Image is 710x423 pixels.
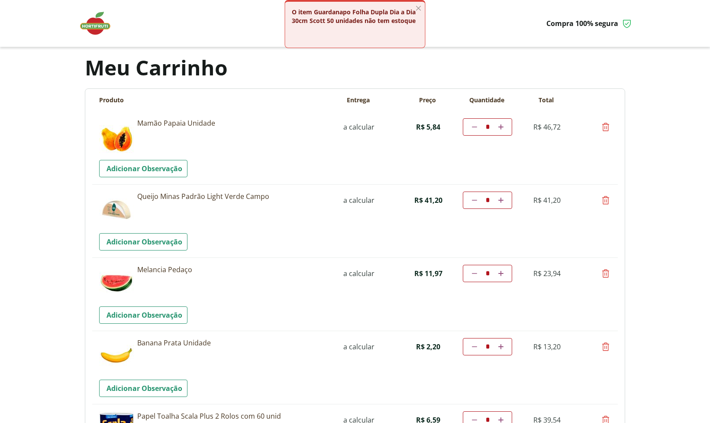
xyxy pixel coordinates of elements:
span: R$ 13,20 [533,342,561,351]
span: R$ 23,94 [533,269,561,278]
a: Papel Toalha Scala Plus 2 Rolos com 60 unid [137,411,328,421]
th: Produto [99,96,323,104]
img: Queijo Minas Padrão Light Verde Campo [99,192,134,226]
span: a calcular [343,269,374,278]
span: O item Guardanapo Folha Dupla Dia a Dia 30cm Scott 50 unidades não tem estoque [292,8,416,25]
a: Adicionar Observação [99,306,187,324]
a: Melancia Pedaço [137,265,328,274]
span: R$ 5,84 [416,122,440,132]
span: R$ 41,20 [414,195,442,205]
th: Entrega [323,96,393,104]
a: Mamão Papaia Unidade [137,118,328,128]
a: Adicionar Observação [99,380,187,397]
span: R$ 2,20 [416,342,440,351]
h1: Meu Carrinho [85,57,625,78]
span: a calcular [343,342,374,351]
img: logo Hortifruti [78,10,121,36]
img: Melancia Pedaço [99,265,134,299]
span: R$ 11,97 [414,269,442,278]
a: Banana Prata Unidade [137,338,328,348]
span: R$ 41,20 [533,195,561,205]
span: a calcular [343,195,374,205]
a: Queijo Minas Padrão Light Verde Campo [137,192,328,201]
th: Total [511,96,581,104]
img: Mamão Papaia Unidade [99,118,134,153]
a: Adicionar Observação [99,160,187,177]
span: Compra 100% segura [546,19,618,28]
th: Preço [393,96,462,104]
span: a calcular [343,122,374,132]
a: Adicionar Observação [99,233,187,251]
span: R$ 46,72 [533,122,561,132]
img: Banana Prata Unidade [99,338,134,373]
th: Quantidade [462,96,511,104]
